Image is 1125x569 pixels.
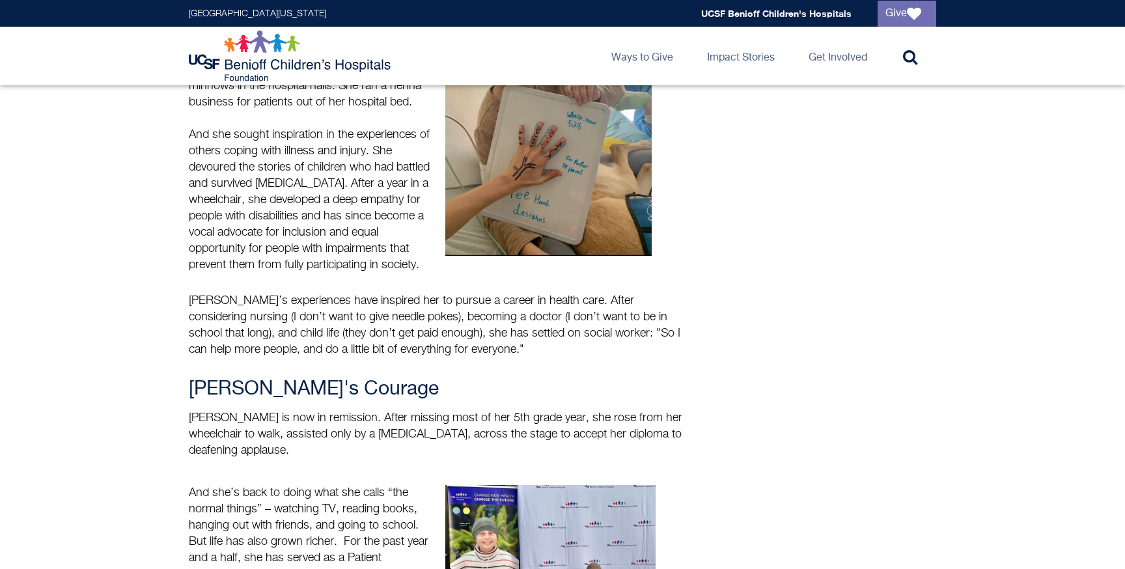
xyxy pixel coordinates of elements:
a: [GEOGRAPHIC_DATA][US_STATE] [189,9,326,18]
a: Give [878,1,936,27]
a: Ways to Give [601,27,684,85]
a: Get Involved [798,27,878,85]
a: Impact Stories [697,27,785,85]
p: And she sought inspiration in the experiences of others coping with illness and injury. She devou... [189,127,434,273]
p: [PERSON_NAME]’s experiences have inspired her to pursue a career in health care. After considerin... [189,293,690,358]
h3: [PERSON_NAME]'s Courage [189,378,690,401]
img: Logo for UCSF Benioff Children's Hospitals Foundation [189,30,394,82]
p: [PERSON_NAME] is now in remission. After missing most of her 5th grade year, she rose from her wh... [189,410,690,459]
a: UCSF Benioff Children's Hospitals [701,8,852,19]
